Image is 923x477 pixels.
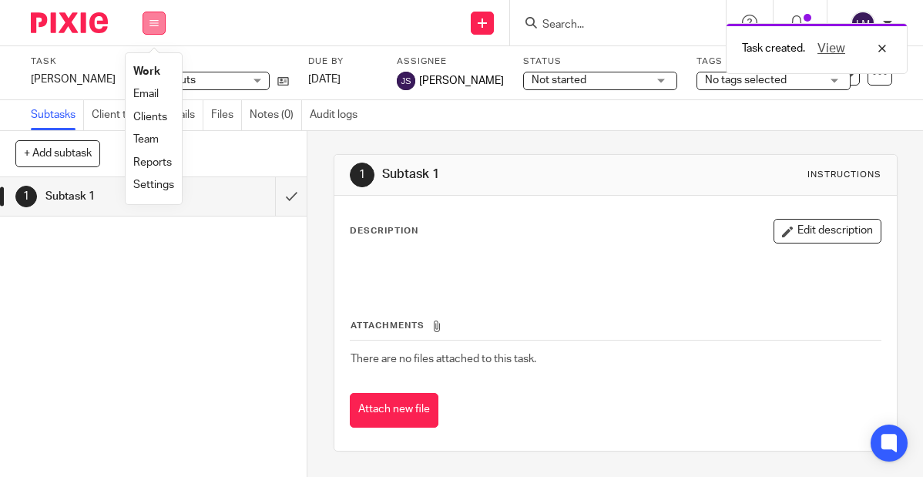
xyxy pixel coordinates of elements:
a: Clients [133,112,167,123]
a: Audit logs [310,100,365,130]
div: 1 [350,163,374,187]
a: Notes (0) [250,100,302,130]
a: Email [133,89,159,99]
button: View [813,39,850,58]
button: Attach new file [350,393,438,428]
h1: Subtask 1 [382,166,648,183]
span: No tags selected [705,75,787,86]
label: Due by [308,55,378,68]
span: There are no files attached to this task. [351,354,536,364]
h1: Subtask 1 [45,185,189,208]
label: Task [31,55,116,68]
a: Emails [164,100,203,130]
p: Description [350,225,418,237]
span: Not started [532,75,586,86]
a: Reports [133,157,172,168]
a: Team [133,134,159,145]
label: Assignee [397,55,504,68]
button: Edit description [774,219,881,244]
img: Pixie [31,12,108,33]
span: [DATE] [308,74,341,85]
div: Instructions [807,169,881,181]
a: Subtasks [31,100,84,130]
button: + Add subtask [15,140,100,166]
img: svg%3E [397,72,415,90]
p: Task created. [742,41,805,56]
a: Client tasks [92,100,156,130]
span: [PERSON_NAME] [419,73,504,89]
a: Work [133,66,160,77]
a: Settings [133,180,174,190]
div: [PERSON_NAME] [31,72,116,87]
div: Colin Brooks [31,72,116,87]
div: 1 [15,186,37,207]
label: Client [135,55,289,68]
a: Files [211,100,242,130]
span: Attachments [351,321,425,330]
img: svg%3E [851,11,875,35]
